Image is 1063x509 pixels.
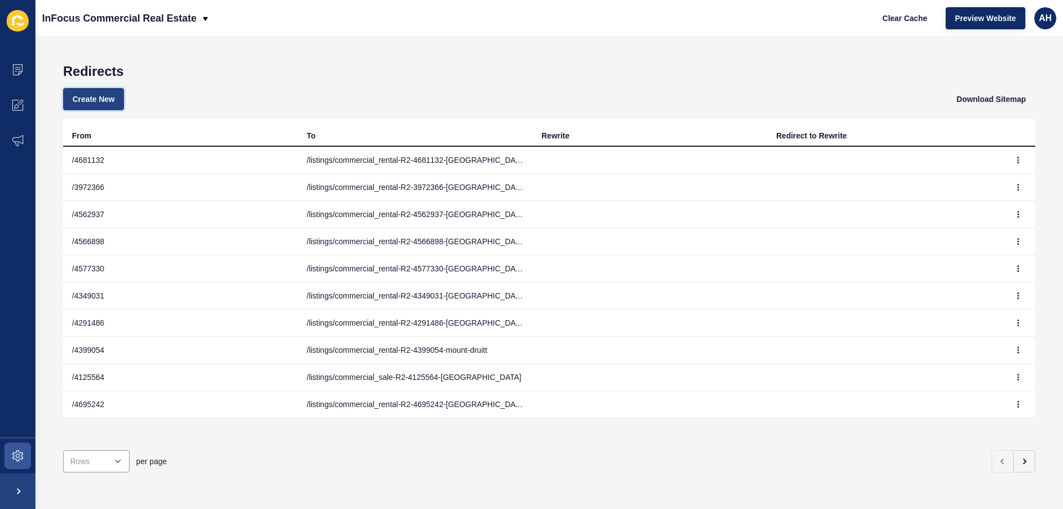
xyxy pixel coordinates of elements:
[63,364,298,391] td: /4125564
[298,255,533,282] td: /listings/commercial_rental-R2-4577330-[GEOGRAPHIC_DATA]
[42,4,197,32] p: InFocus Commercial Real Estate
[72,130,91,141] div: From
[298,228,533,255] td: /listings/commercial_rental-R2-4566898-[GEOGRAPHIC_DATA]
[73,94,115,105] span: Create New
[946,7,1025,29] button: Preview Website
[63,310,298,337] td: /4291486
[63,450,130,472] div: open menu
[947,88,1035,110] button: Download Sitemap
[63,282,298,310] td: /4349031
[63,147,298,174] td: /4681132
[63,228,298,255] td: /4566898
[298,282,533,310] td: /listings/commercial_rental-R2-4349031-[GEOGRAPHIC_DATA]
[63,88,124,110] button: Create New
[298,310,533,337] td: /listings/commercial_rental-R2-4291486-[GEOGRAPHIC_DATA]
[873,7,937,29] button: Clear Cache
[957,94,1026,105] span: Download Sitemap
[298,337,533,364] td: /listings/commercial_rental-R2-4399054-mount-druitt
[63,391,298,418] td: /4695242
[298,201,533,228] td: /listings/commercial_rental-R2-4562937-[GEOGRAPHIC_DATA]
[776,130,847,141] div: Redirect to Rewrite
[307,130,316,141] div: To
[63,255,298,282] td: /4577330
[883,13,927,24] span: Clear Cache
[298,147,533,174] td: /listings/commercial_rental-R2-4681132-[GEOGRAPHIC_DATA]
[955,13,1016,24] span: Preview Website
[298,174,533,201] td: /listings/commercial_rental-R2-3972366-[GEOGRAPHIC_DATA]
[63,337,298,364] td: /4399054
[63,174,298,201] td: /3972366
[136,456,167,467] span: per page
[298,364,533,391] td: /listings/commercial_sale-R2-4125564-[GEOGRAPHIC_DATA]
[1039,13,1051,24] span: AH
[298,391,533,418] td: /listings/commercial_rental-R2-4695242-[GEOGRAPHIC_DATA]
[63,64,1035,79] h1: Redirects
[541,130,570,141] div: Rewrite
[63,201,298,228] td: /4562937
